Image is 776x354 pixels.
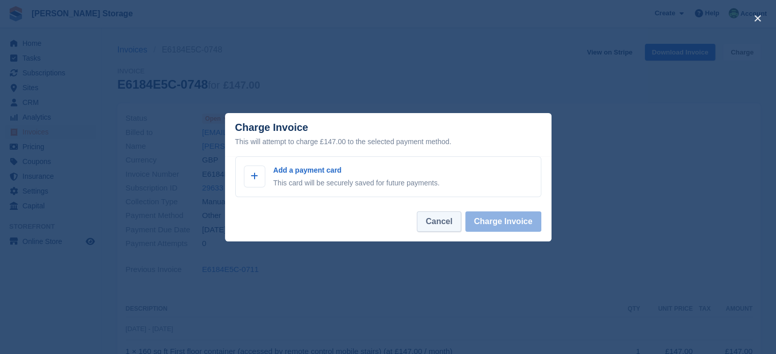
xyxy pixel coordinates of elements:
[273,165,440,176] p: Add a payment card
[235,122,541,148] div: Charge Invoice
[273,178,440,188] p: This card will be securely saved for future payments.
[749,10,766,26] button: close
[465,211,541,232] button: Charge Invoice
[417,211,461,232] button: Cancel
[235,156,541,197] a: Add a payment card This card will be securely saved for future payments.
[235,135,541,148] div: This will attempt to charge £147.00 to the selected payment method.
